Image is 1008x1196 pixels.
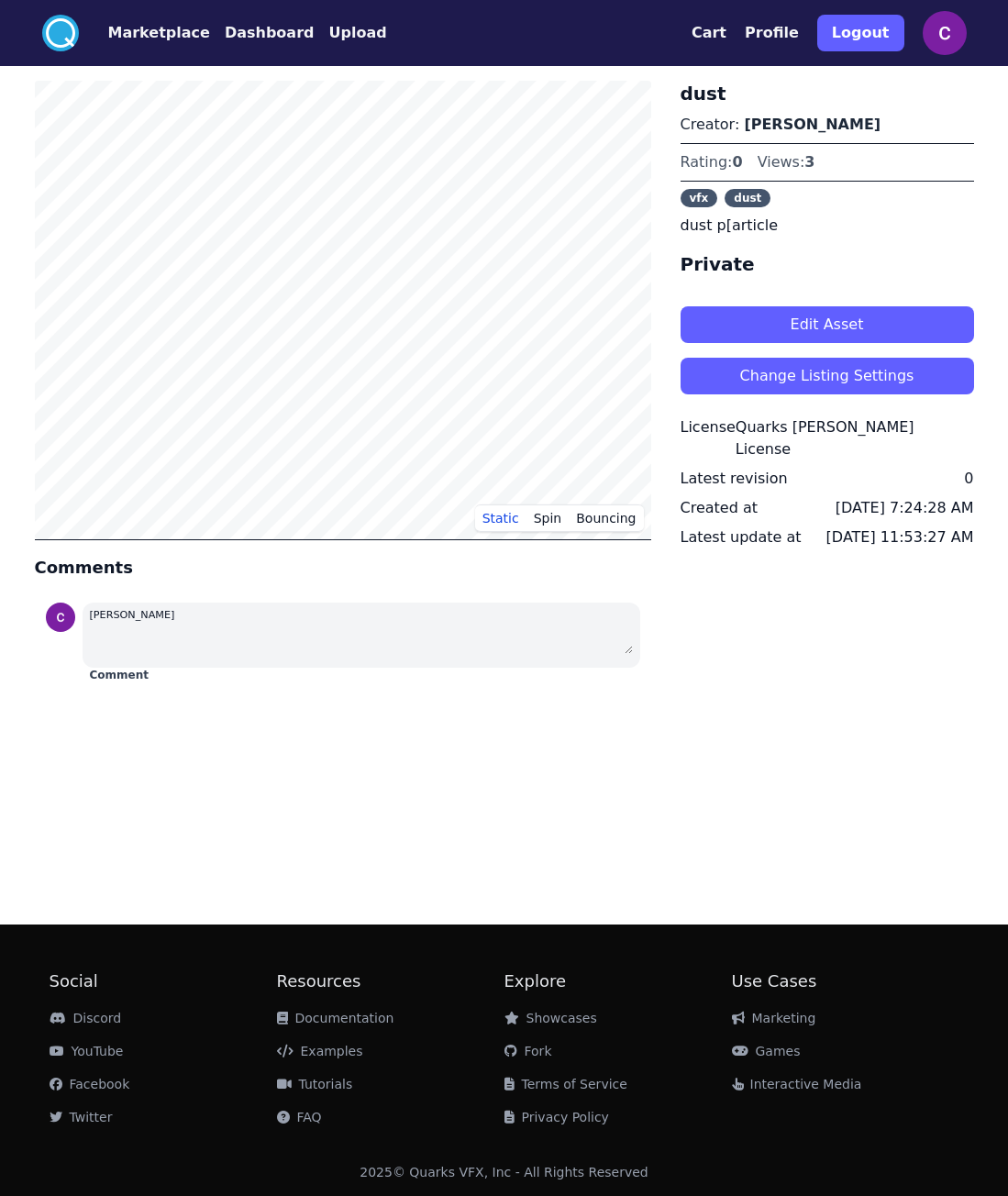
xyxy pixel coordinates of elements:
[108,22,210,44] button: Marketplace
[826,526,974,548] div: [DATE] 11:53:27 AM
[732,1077,862,1091] a: Interactive Media
[277,1077,353,1091] a: Tutorials
[46,603,75,632] img: profile
[277,969,504,994] h2: Resources
[90,668,149,682] button: Comment
[817,7,904,59] a: Logout
[50,1077,130,1091] a: Facebook
[328,22,386,44] button: Upload
[504,1011,597,1025] a: Showcases
[277,1011,394,1025] a: Documentation
[681,151,743,173] div: Rating:
[836,497,974,519] div: [DATE] 7:24:28 AM
[732,969,959,994] h2: Use Cases
[504,1110,609,1124] a: Privacy Policy
[744,116,881,133] a: [PERSON_NAME]
[804,153,814,171] span: 3
[210,22,315,44] a: Dashboard
[681,468,788,490] div: Latest revision
[964,468,973,490] div: 0
[681,306,974,343] button: Edit Asset
[681,215,974,237] p: dust p[article
[277,1044,363,1058] a: Examples
[314,22,386,44] a: Upload
[732,1044,801,1058] a: Games
[736,416,974,460] div: Quarks [PERSON_NAME] License
[475,504,526,532] button: Static
[526,504,570,532] button: Spin
[569,504,643,532] button: Bouncing
[681,526,802,548] div: Latest update at
[681,114,974,136] p: Creator:
[277,1110,322,1124] a: FAQ
[50,1044,124,1058] a: YouTube
[681,81,974,106] h3: dust
[732,153,742,171] span: 0
[79,22,210,44] a: Marketplace
[50,969,277,994] h2: Social
[681,189,718,207] span: vfx
[50,1110,113,1124] a: Twitter
[360,1163,648,1181] div: 2025 © Quarks VFX, Inc - All Rights Reserved
[681,416,736,460] div: License
[692,22,726,44] button: Cart
[923,11,967,55] img: profile
[817,15,904,51] button: Logout
[504,1044,552,1058] a: Fork
[758,151,815,173] div: Views:
[745,22,799,44] button: Profile
[225,22,315,44] button: Dashboard
[732,1011,816,1025] a: Marketing
[681,292,974,343] a: Edit Asset
[504,969,732,994] h2: Explore
[681,251,974,277] h4: Private
[681,497,758,519] div: Created at
[725,189,770,207] span: dust
[681,358,974,394] button: Change Listing Settings
[50,1011,122,1025] a: Discord
[90,609,175,621] small: [PERSON_NAME]
[35,555,651,581] h4: Comments
[504,1077,627,1091] a: Terms of Service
